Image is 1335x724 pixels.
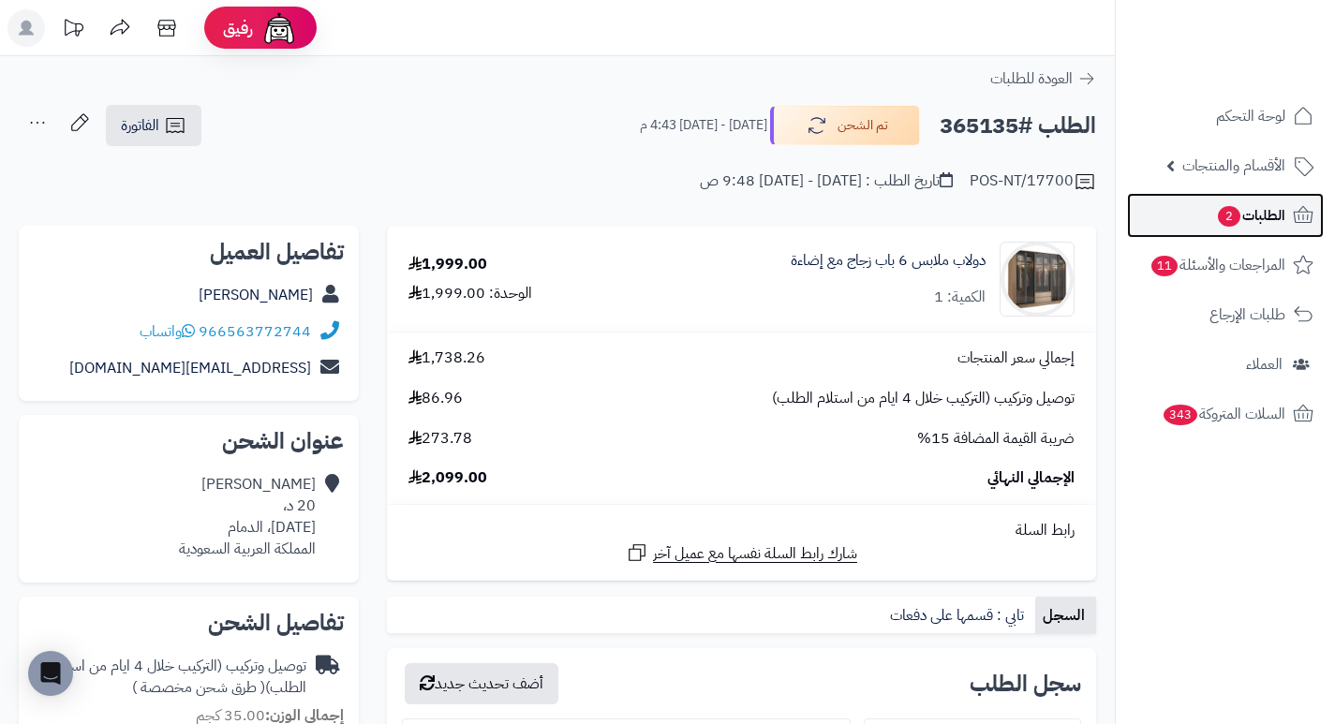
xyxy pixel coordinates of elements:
[260,9,298,47] img: ai-face.png
[1127,342,1324,387] a: العملاء
[1182,153,1285,179] span: الأقسام والمنتجات
[408,254,487,275] div: 1,999.00
[34,430,344,452] h2: عنوان الشحن
[28,651,73,696] div: Open Intercom Messenger
[970,672,1081,695] h3: سجل الطلب
[1216,202,1285,229] span: الطلبات
[408,283,532,304] div: الوحدة: 1,999.00
[408,467,487,489] span: 2,099.00
[1150,252,1285,278] span: المراجعات والأسئلة
[700,170,953,192] div: تاريخ الطلب : [DATE] - [DATE] 9:48 ص
[179,474,316,559] div: [PERSON_NAME] 20 د، [DATE]، الدمام المملكة العربية السعودية
[1001,242,1074,317] img: 1742132665-110103010023.1-90x90.jpg
[772,388,1075,409] span: توصيل وتركيب (التركيب خلال 4 ايام من استلام الطلب)
[223,17,253,39] span: رفيق
[121,114,159,137] span: الفاتورة
[1127,392,1324,436] a: السلات المتروكة343
[1127,292,1324,337] a: طلبات الإرجاع
[990,67,1073,90] span: العودة للطلبات
[1208,50,1317,89] img: logo-2.png
[626,541,857,565] a: شارك رابط السلة نفسها مع عميل آخر
[653,543,857,565] span: شارك رابط السلة نفسها مع عميل آخر
[1127,94,1324,139] a: لوحة التحكم
[1216,103,1285,129] span: لوحة التحكم
[34,612,344,634] h2: تفاصيل الشحن
[1127,243,1324,288] a: المراجعات والأسئلة11
[106,105,201,146] a: الفاتورة
[50,9,96,52] a: تحديثات المنصة
[394,520,1089,541] div: رابط السلة
[408,388,463,409] span: 86.96
[140,320,195,343] a: واتساب
[199,284,313,306] a: [PERSON_NAME]
[34,656,306,699] div: توصيل وتركيب (التركيب خلال 4 ايام من استلام الطلب)
[1209,302,1285,328] span: طلبات الإرجاع
[1162,401,1285,427] span: السلات المتروكة
[405,663,558,704] button: أضف تحديث جديد
[934,287,986,308] div: الكمية: 1
[69,357,311,379] a: [EMAIL_ADDRESS][DOMAIN_NAME]
[940,107,1096,145] h2: الطلب #365135
[917,428,1075,450] span: ضريبة القيمة المضافة 15%
[199,320,311,343] a: 966563772744
[990,67,1096,90] a: العودة للطلبات
[770,106,920,145] button: تم الشحن
[987,467,1075,489] span: الإجمالي النهائي
[957,347,1075,369] span: إجمالي سعر المنتجات
[34,241,344,263] h2: تفاصيل العميل
[1218,206,1240,227] span: 2
[132,676,265,699] span: ( طرق شحن مخصصة )
[408,347,485,369] span: 1,738.26
[970,170,1096,193] div: POS-NT/17700
[640,116,767,135] small: [DATE] - [DATE] 4:43 م
[1035,597,1096,634] a: السجل
[1246,351,1283,377] span: العملاء
[1164,405,1197,425] span: 343
[791,250,986,272] a: دولاب ملابس 6 باب زجاج مع إضاءة
[408,428,472,450] span: 273.78
[1151,256,1178,276] span: 11
[1127,193,1324,238] a: الطلبات2
[883,597,1035,634] a: تابي : قسمها على دفعات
